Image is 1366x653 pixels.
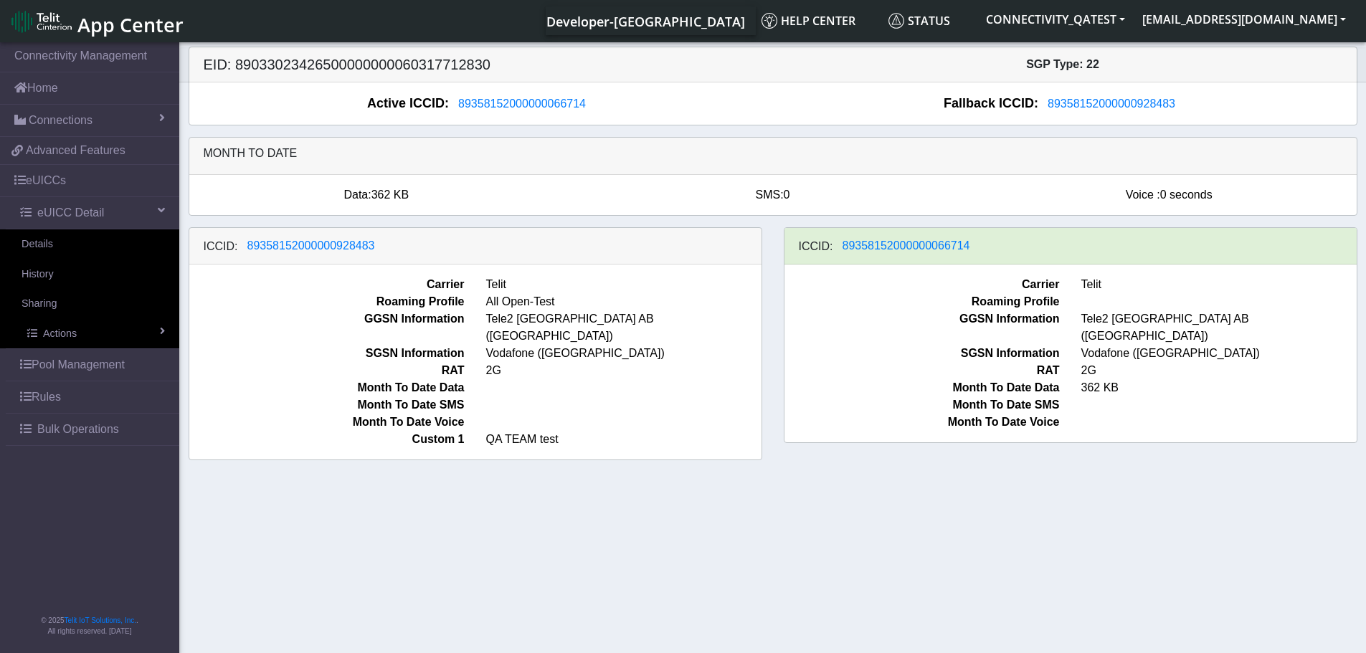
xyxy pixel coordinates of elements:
button: 89358152000000928483 [238,237,384,255]
button: [EMAIL_ADDRESS][DOMAIN_NAME] [1134,6,1355,32]
span: Developer-[GEOGRAPHIC_DATA] [546,13,745,30]
h5: EID: 89033023426500000000060317712830 [193,56,773,73]
span: Status [888,13,950,29]
a: Actions [6,319,179,349]
span: Month To Date Voice [179,414,475,431]
span: Fallback ICCID: [944,94,1038,113]
span: Carrier [774,276,1071,293]
span: GGSN Information [179,310,475,345]
span: SMS: [755,189,783,201]
span: GGSN Information [774,310,1071,345]
span: Voice : [1126,189,1160,201]
span: 89358152000000928483 [247,239,375,252]
span: SGSN Information [179,345,475,362]
span: eUICC Detail [37,204,104,221]
span: Carrier [179,276,475,293]
span: 2G [475,362,772,379]
img: knowledge.svg [762,13,777,29]
button: 89358152000000928483 [1038,95,1185,113]
span: 89358152000000066714 [843,239,970,252]
span: QA TEAM test [475,431,772,448]
img: logo-telit-cinterion-gw-new.png [11,10,72,33]
a: Rules [6,381,179,413]
span: 362 KB [371,189,409,201]
img: status.svg [888,13,904,29]
a: App Center [11,6,181,37]
span: Custom 1 [179,431,475,448]
span: Advanced Features [26,142,125,159]
span: Bulk Operations [37,421,119,438]
a: Pool Management [6,349,179,381]
h6: ICCID: [204,239,238,253]
span: 0 seconds [1160,189,1213,201]
span: RAT [774,362,1071,379]
button: 89358152000000066714 [449,95,595,113]
span: SGSN Information [774,345,1071,362]
a: eUICC Detail [6,197,179,229]
button: 89358152000000066714 [833,237,980,255]
span: All Open-Test [475,293,772,310]
span: Actions [43,326,77,342]
h6: ICCID: [799,239,833,253]
span: Month To Date Data [179,379,475,396]
span: Data: [343,189,371,201]
span: 89358152000000066714 [458,97,586,110]
span: Vodafone ([GEOGRAPHIC_DATA]) [475,345,772,362]
a: Status [883,6,977,35]
a: Bulk Operations [6,414,179,445]
span: Month To Date SMS [774,396,1071,414]
span: Tele2 [GEOGRAPHIC_DATA] AB ([GEOGRAPHIC_DATA]) [475,310,772,345]
h6: Month to date [204,146,1342,160]
span: RAT [179,362,475,379]
span: Roaming Profile [774,293,1071,310]
a: Help center [756,6,883,35]
span: Month To Date SMS [179,396,475,414]
span: 0 [784,189,790,201]
span: SGP Type: 22 [1026,58,1099,70]
span: 89358152000000928483 [1048,97,1175,110]
span: Help center [762,13,855,29]
span: Month To Date Voice [774,414,1071,431]
span: Connections [29,112,93,129]
a: Telit IoT Solutions, Inc. [65,616,136,624]
span: App Center [77,11,184,38]
span: Telit [475,276,772,293]
button: CONNECTIVITY_QATEST [977,6,1134,32]
span: Month To Date Data [774,379,1071,396]
a: Your current platform instance [546,6,744,35]
span: Active ICCID: [367,94,449,113]
span: Roaming Profile [179,293,475,310]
